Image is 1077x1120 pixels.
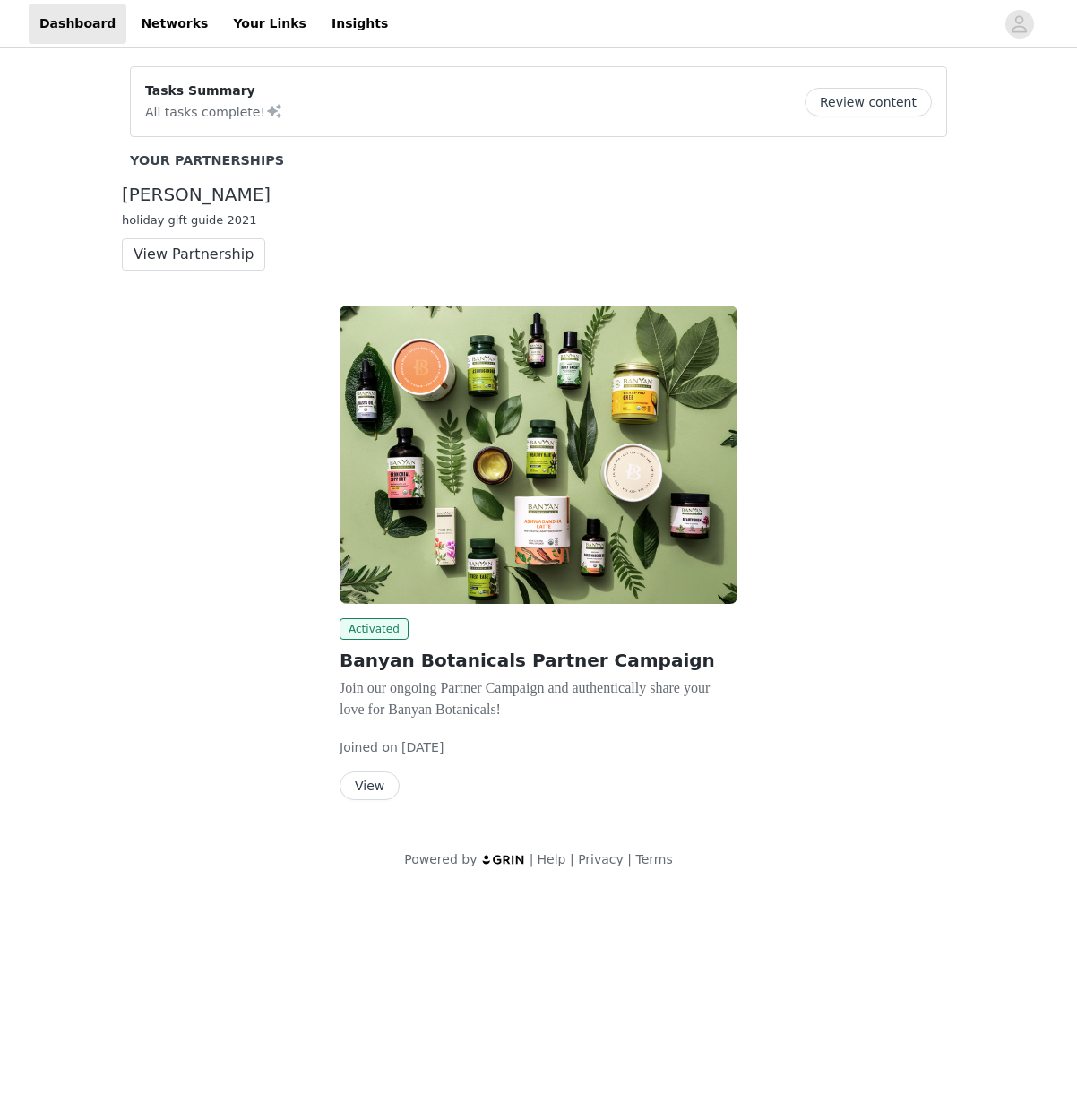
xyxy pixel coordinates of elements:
a: Dashboard [29,4,126,44]
a: Networks [130,4,219,44]
span: Powered by [404,852,477,866]
div: [PERSON_NAME] [122,185,955,205]
div: holiday gift guide 2021 [122,211,955,229]
a: Help [538,852,566,866]
p: All tasks complete! [145,100,283,122]
span: | [570,852,574,866]
button: View Partnership [122,238,265,271]
a: Terms [635,852,672,866]
a: View [340,780,400,793]
span: [DATE] [401,740,444,754]
span: Activated [340,618,409,640]
img: logo [481,854,526,866]
a: Your Links [222,4,317,44]
img: Banyan Botanicals [340,306,737,604]
h2: Banyan Botanicals Partner Campaign [340,647,737,674]
span: | [627,852,632,866]
div: avatar [1011,10,1028,39]
p: Tasks Summary [145,82,283,100]
span: Joined on [340,740,398,754]
button: View [340,771,400,800]
span: | [530,852,534,866]
a: Insights [321,4,399,44]
a: Privacy [578,852,624,866]
span: Join our ongoing Partner Campaign and authentically share your love for Banyan Botanicals! [340,680,710,717]
div: Your Partnerships [130,151,947,171]
button: Review content [805,88,932,116]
